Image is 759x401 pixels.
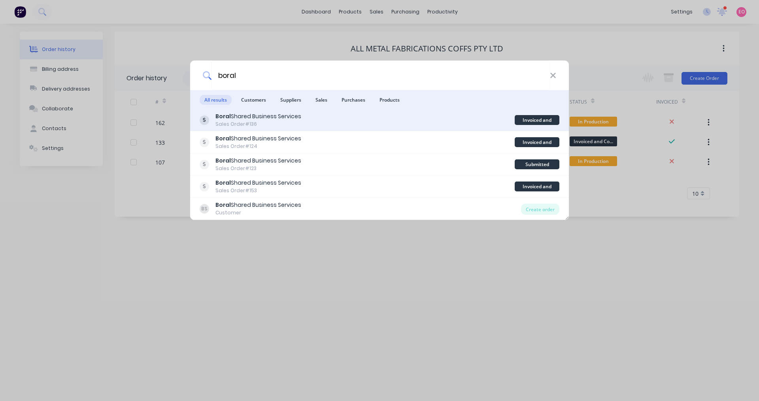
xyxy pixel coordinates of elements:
[215,209,301,216] div: Customer
[215,112,301,121] div: Shared Business Services
[276,95,306,105] span: Suppliers
[337,95,370,105] span: Purchases
[215,157,301,165] div: Shared Business Services
[515,159,559,169] div: Submitted
[521,204,559,215] div: Create order
[236,95,271,105] span: Customers
[215,179,231,187] b: Boral
[215,134,231,142] b: Boral
[215,143,301,150] div: Sales Order #124
[215,121,301,128] div: Sales Order #136
[215,179,301,187] div: Shared Business Services
[211,61,550,90] input: Start typing a customer or supplier name to create a new order...
[515,182,559,191] div: Invoiced and Collected
[215,134,301,143] div: Shared Business Services
[215,201,301,209] div: Shared Business Services
[215,201,231,209] b: Boral
[200,204,209,214] div: BS
[215,165,301,172] div: Sales Order #123
[515,115,559,125] div: Invoiced and Collected
[515,137,559,147] div: Invoiced and Collected
[200,95,232,105] span: All results
[311,95,332,105] span: Sales
[375,95,404,105] span: Products
[215,112,231,120] b: Boral
[215,187,301,194] div: Sales Order #153
[215,157,231,165] b: Boral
